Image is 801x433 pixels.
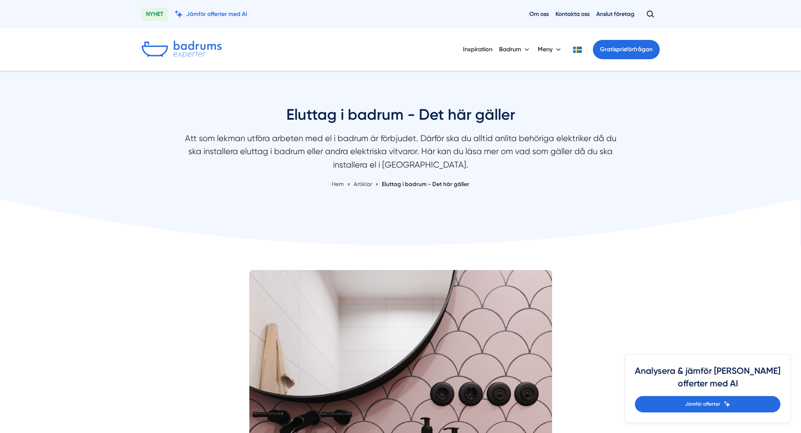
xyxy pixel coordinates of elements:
[600,46,616,53] span: Gratis
[174,10,247,18] a: Jämför offerter med AI
[596,10,634,18] a: Anslut företag
[332,181,344,187] a: Hem
[635,365,780,396] h4: Analysera & jämför [PERSON_NAME] offerter med AI
[354,181,373,187] a: Artiklar
[538,39,563,60] button: Meny
[178,105,624,132] h1: Eluttag i badrum - Det här gäller
[463,39,492,60] a: Inspiration
[347,180,350,189] span: »
[593,40,660,59] a: Gratisprisförfrågan
[555,10,590,18] a: Kontakta oss
[499,39,531,60] button: Badrum
[178,180,624,189] nav: Breadcrumb
[142,41,222,58] img: Badrumsexperter.se logotyp
[382,181,469,187] a: Eluttag i badrum - Det här gäller
[529,10,549,18] a: Om oss
[142,8,168,21] span: NYHET
[685,400,720,408] span: Jämför offerter
[186,10,247,18] span: Jämför offerter med AI
[178,132,624,176] p: Att som lekman utföra arbeten med el i badrum är förbjudet. Därför ska du alltid anlita behöriga ...
[375,180,378,189] span: »
[354,181,372,187] span: Artiklar
[635,396,780,412] a: Jämför offerter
